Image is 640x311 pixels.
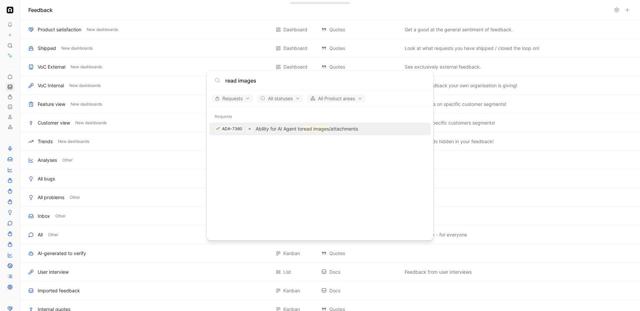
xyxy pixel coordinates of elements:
[216,127,220,131] img: 🌱
[257,95,303,103] button: All statuses
[225,77,425,85] input: Type a command or search anything
[310,95,362,103] span: All Product areas
[209,123,431,135] a: 🌱ADA-7360Ability for AI Agent toread images/attachments
[222,126,242,132] div: ADA-7360
[207,111,433,123] div: Requests
[212,95,253,103] button: Requests
[302,126,312,132] mark: read
[260,95,300,103] span: All statuses
[256,125,358,133] p: Ability for AI Agent to /attachments
[307,95,365,103] button: All Product areas
[215,95,250,103] span: Requests
[313,126,329,132] mark: images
